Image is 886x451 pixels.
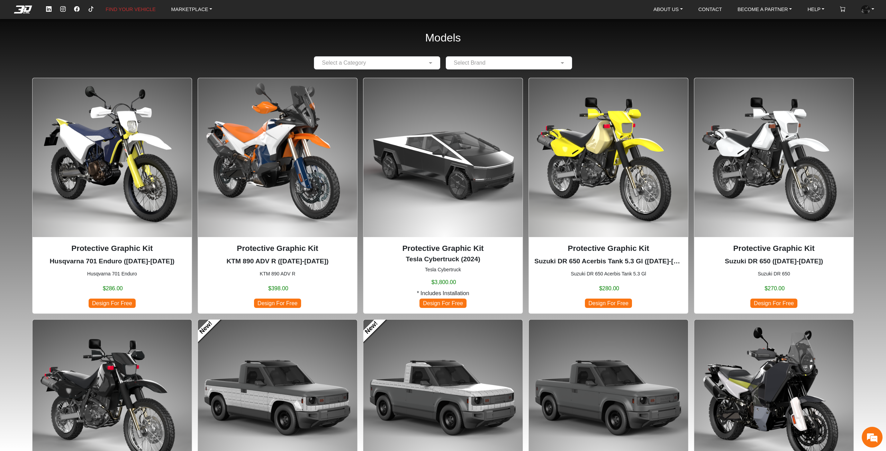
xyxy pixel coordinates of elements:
span: Design For Free [585,299,632,308]
span: Design For Free [254,299,301,308]
span: $398.00 [268,284,288,293]
span: $286.00 [103,284,123,293]
img: 701 Enduronull2016-2024 [33,78,192,237]
p: Husqvarna 701 Enduro (2016-2024) [38,256,186,266]
p: Protective Graphic Kit [369,243,517,254]
img: DR 650Acerbis Tank 5.3 Gl1996-2024 [529,78,688,237]
div: Tesla Cybertruck [363,78,523,314]
div: Husqvarna 701 Enduro [32,78,192,314]
a: New! [192,314,220,342]
a: FIND YOUR VEHICLE [103,3,158,16]
a: MARKETPLACE [169,3,215,16]
small: Suzuki DR 650 [700,270,848,278]
p: Tesla Cybertruck (2024) [369,254,517,264]
p: Protective Graphic Kit [534,243,682,254]
img: Cybertrucknull2024 [363,78,523,237]
p: KTM 890 ADV R (2023-2025) [204,256,352,266]
small: Husqvarna 701 Enduro [38,270,186,278]
small: Tesla Cybertruck [369,266,517,273]
span: Design For Free [419,299,467,308]
p: Suzuki DR 650 (1996-2024) [700,256,848,266]
h2: Models [425,22,461,54]
span: Design For Free [750,299,797,308]
a: HELP [805,3,827,16]
img: DR 6501996-2024 [694,78,853,237]
a: BECOME A PARTNER [735,3,795,16]
span: * Includes Installation [417,289,469,298]
a: ABOUT US [651,3,686,16]
p: Protective Graphic Kit [38,243,186,254]
p: Suzuki DR 650 Acerbis Tank 5.3 Gl (1996-2024) [534,256,682,266]
p: Protective Graphic Kit [204,243,352,254]
span: Design For Free [89,299,136,308]
a: CONTACT [696,3,725,16]
p: Protective Graphic Kit [700,243,848,254]
div: KTM 890 ADV R [198,78,358,314]
span: $280.00 [599,284,619,293]
small: KTM 890 ADV R [204,270,352,278]
img: 890 ADV R null2023-2025 [198,78,357,237]
span: $3,800.00 [431,278,456,286]
small: Suzuki DR 650 Acerbis Tank 5.3 Gl [534,270,682,278]
div: Suzuki DR 650 [694,78,854,314]
a: New! [358,314,386,342]
div: Suzuki DR 650 Acerbis Tank 5.3 Gl [528,78,688,314]
span: $270.00 [765,284,785,293]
